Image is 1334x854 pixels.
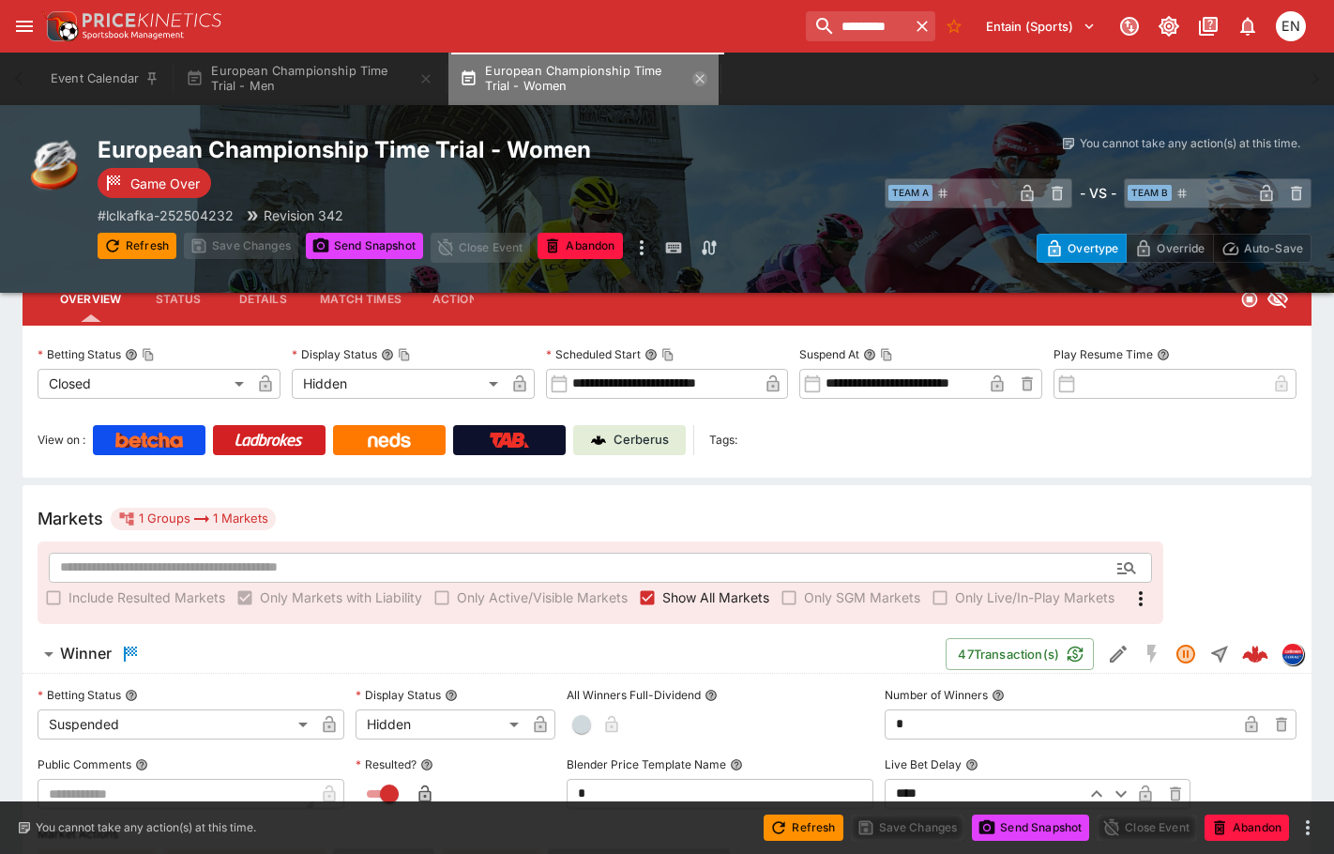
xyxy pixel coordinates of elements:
[1203,637,1236,671] button: Straight
[125,689,138,702] button: Betting Status
[806,11,909,41] input: search
[885,756,962,772] p: Live Bet Delay
[38,687,121,703] p: Betting Status
[83,31,184,39] img: Sportsbook Management
[630,233,653,263] button: more
[38,756,131,772] p: Public Comments
[260,587,422,607] span: Only Markets with Liability
[1276,11,1306,41] div: Eamon Nunn
[1068,238,1118,258] p: Overtype
[1101,637,1135,671] button: Edit Detail
[356,756,417,772] p: Resulted?
[1236,635,1274,673] a: 6798464b-b224-4c6e-8e12-4148e2fdbcc0
[83,13,221,27] img: PriceKinetics
[448,53,719,105] button: European Championship Time Trial - Women
[420,758,433,771] button: Resulted?
[36,819,256,836] p: You cannot take any action(s) at this time.
[567,756,726,772] p: Blender Price Template Name
[546,346,641,362] p: Scheduled Start
[975,11,1107,41] button: Select Tenant
[1281,643,1304,665] div: lclkafka
[39,53,171,105] button: Event Calendar
[880,348,893,361] button: Copy To Clipboard
[41,8,79,45] img: PriceKinetics Logo
[381,348,394,361] button: Display StatusCopy To Clipboard
[1129,587,1152,610] svg: More
[730,758,743,771] button: Blender Price Template Name
[538,233,622,259] button: Abandon
[98,135,806,164] h2: Copy To Clipboard
[264,206,343,225] p: Revision 342
[174,53,445,105] button: European Championship Time Trial - Men
[220,277,305,322] button: Details
[661,348,675,361] button: Copy To Clipboard
[965,758,978,771] button: Live Bet Delay
[305,277,417,322] button: Match Times
[292,346,377,362] p: Display Status
[1169,637,1203,671] button: Suspended
[1135,637,1169,671] button: SGM Disabled
[356,709,526,740] div: Hidden
[125,348,138,361] button: Betting StatusCopy To Clipboard
[130,174,200,193] p: Game Over
[417,277,501,322] button: Actions
[1244,238,1303,258] p: Auto-Save
[1080,183,1116,203] h6: - VS -
[1110,551,1144,585] button: Open
[799,346,859,362] p: Suspend At
[457,587,628,607] span: Only Active/Visible Markets
[38,709,314,740] div: Suspended
[885,687,988,703] p: Number of Winners
[764,815,842,841] button: Refresh
[1270,6,1311,47] button: Eamon Nunn
[888,185,932,201] span: Team A
[38,346,121,362] p: Betting Status
[972,815,1089,841] button: Send Snapshot
[614,431,669,450] p: Cerberus
[68,587,225,607] span: Include Resulted Markets
[1296,816,1319,839] button: more
[538,236,622,254] span: Mark an event as closed and abandoned.
[306,233,423,259] button: Send Snapshot
[1231,9,1265,43] button: Notifications
[705,689,718,702] button: All Winners Full-Dividend
[38,369,250,399] div: Closed
[1191,9,1225,43] button: Documentation
[1266,288,1289,311] svg: Hidden
[1240,290,1259,309] svg: Closed
[1152,9,1186,43] button: Toggle light/dark mode
[939,11,969,41] button: No Bookmarks
[1037,234,1127,263] button: Overtype
[1242,641,1268,667] div: 6798464b-b224-4c6e-8e12-4148e2fdbcc0
[1128,185,1172,201] span: Team B
[98,206,234,225] p: Copy To Clipboard
[23,135,83,195] img: cycling.png
[490,433,529,448] img: TabNZ
[955,587,1114,607] span: Only Live/In-Play Markets
[23,635,946,673] button: Winner
[118,508,268,530] div: 1 Groups 1 Markets
[992,689,1005,702] button: Number of Winners
[1126,234,1213,263] button: Override
[368,433,410,448] img: Neds
[591,433,606,448] img: Cerberus
[709,425,737,455] label: Tags:
[804,587,920,607] span: Only SGM Markets
[1054,346,1153,362] p: Play Resume Time
[1242,641,1268,667] img: logo-cerberus--red.svg
[38,425,85,455] label: View on :
[356,687,441,703] p: Display Status
[60,644,112,663] h6: Winner
[1205,816,1289,835] span: Mark an event as closed and abandoned.
[398,348,411,361] button: Copy To Clipboard
[292,369,505,399] div: Hidden
[946,638,1094,670] button: 47Transaction(s)
[1175,643,1197,665] svg: Suspended
[863,348,876,361] button: Suspend AtCopy To Clipboard
[1080,135,1300,152] p: You cannot take any action(s) at this time.
[8,9,41,43] button: open drawer
[1157,238,1205,258] p: Override
[567,687,701,703] p: All Winners Full-Dividend
[662,587,769,607] span: Show All Markets
[1157,348,1170,361] button: Play Resume Time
